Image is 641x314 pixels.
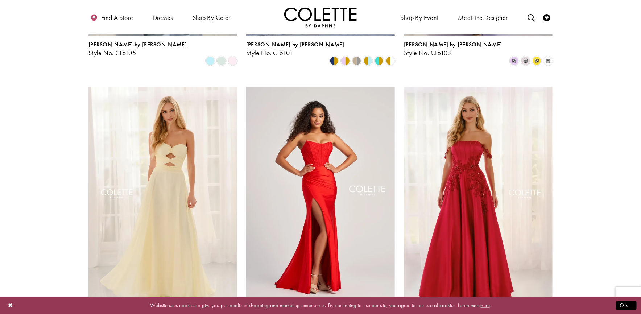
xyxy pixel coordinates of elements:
[352,57,361,65] i: Gold/Pewter
[246,41,344,48] span: [PERSON_NAME] by [PERSON_NAME]
[401,14,438,21] span: Shop By Event
[246,87,395,303] a: Visit Colette by Daphne Style No. CL5158 Page
[456,7,510,27] a: Meet the designer
[616,301,637,310] button: Submit Dialog
[533,57,541,65] i: Yellow/Multi
[521,57,530,65] i: Pink/Multi
[151,7,175,27] span: Dresses
[246,49,293,57] span: Style No. CL5101
[228,57,237,65] i: Light Pink
[386,57,395,65] i: Gold/White
[52,301,589,310] p: Website uses cookies to give you personalized shopping and marketing experiences. By continuing t...
[191,7,232,27] span: Shop by color
[284,7,357,27] a: Visit Home Page
[399,7,440,27] span: Shop By Event
[404,49,451,57] span: Style No. CL6103
[4,299,17,312] button: Close Dialog
[88,87,237,303] a: Visit Colette by Daphne Style No. CL6113 Page
[88,41,187,57] div: Colette by Daphne Style No. CL6105
[544,57,553,65] i: White/Multi
[364,57,372,65] i: Light Blue/Gold
[404,41,502,57] div: Colette by Daphne Style No. CL6103
[526,7,537,27] a: Toggle search
[481,302,490,309] a: here
[193,14,231,21] span: Shop by color
[88,41,187,48] span: [PERSON_NAME] by [PERSON_NAME]
[153,14,173,21] span: Dresses
[404,41,502,48] span: [PERSON_NAME] by [PERSON_NAME]
[88,49,136,57] span: Style No. CL6105
[404,87,553,303] a: Visit Colette by Daphne Style No. CL6151 Page
[217,57,226,65] i: Light Sage
[246,41,344,57] div: Colette by Daphne Style No. CL5101
[542,7,553,27] a: Check Wishlist
[101,14,133,21] span: Find a store
[284,7,357,27] img: Colette by Daphne
[510,57,519,65] i: Lilac/Multi
[458,14,508,21] span: Meet the designer
[206,57,215,65] i: Light Blue
[330,57,339,65] i: Navy/Gold
[88,7,135,27] a: Find a store
[375,57,384,65] i: Turquoise/Gold
[341,57,350,65] i: Lilac/Gold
